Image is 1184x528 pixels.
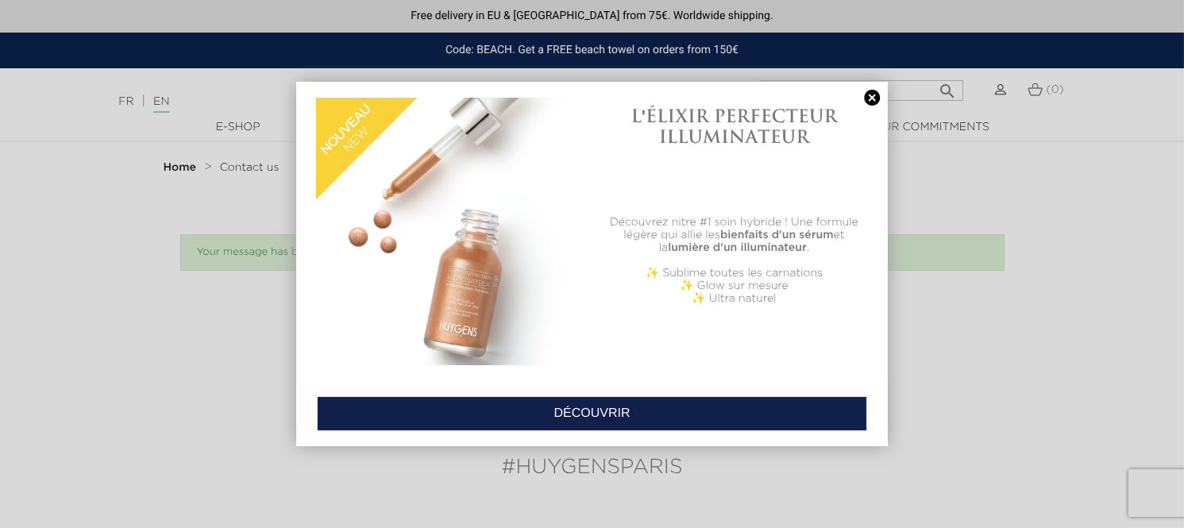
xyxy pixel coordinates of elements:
[600,279,869,292] p: ✨ Glow sur mesure
[600,267,869,279] p: ✨ Sublime toutes les carnations
[720,229,834,241] b: bienfaits d'un sérum
[600,106,869,148] h1: L'ÉLIXIR PERFECTEUR ILLUMINATEUR
[668,242,807,253] b: lumière d'un illuminateur
[600,216,869,254] p: Découvrez nitre #1 soin hybride ! Une formule légère qui allie les et la .
[317,396,868,431] a: DÉCOUVRIR
[600,292,869,305] p: ✨ Ultra naturel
